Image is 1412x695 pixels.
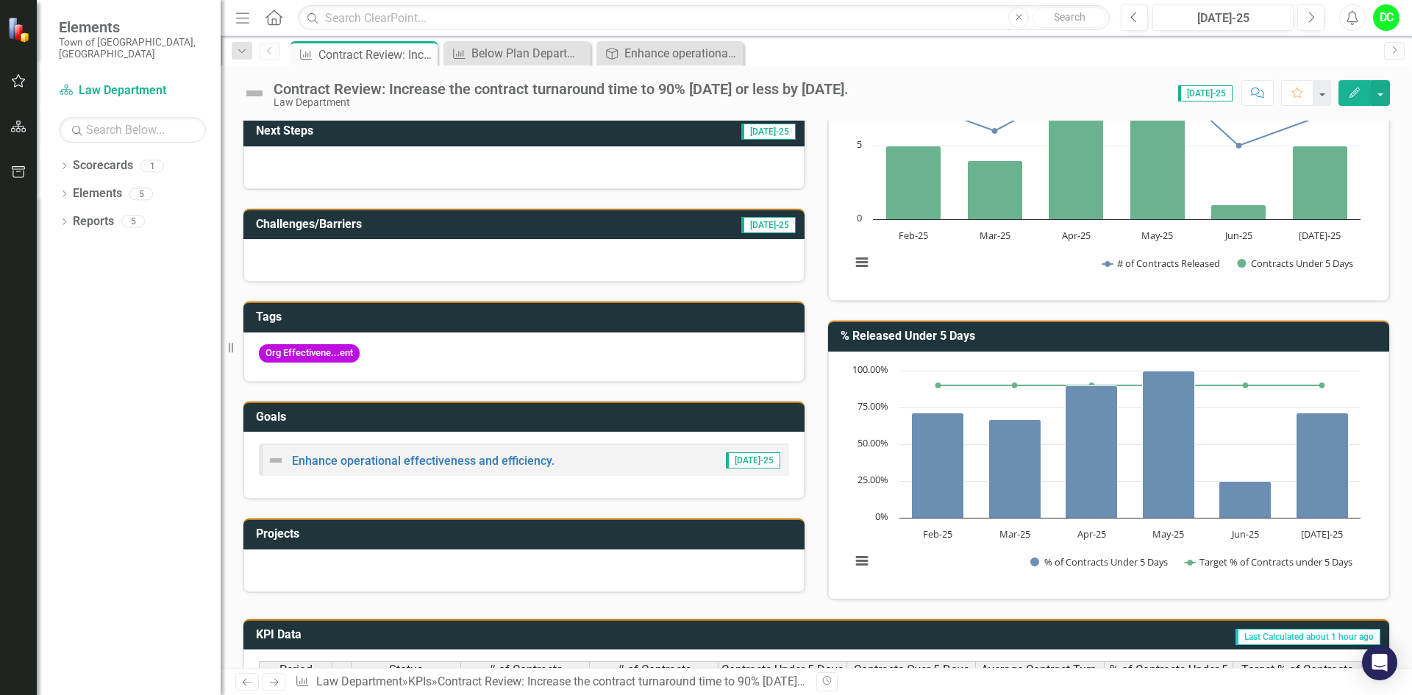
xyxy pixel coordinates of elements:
text: Jun-25 [1224,229,1252,242]
path: Jul-25, 71.42857143. % of Contracts Under 5 Days. [1297,413,1349,518]
a: Reports [73,213,114,230]
div: Chart. Highcharts interactive chart. [844,363,1374,584]
text: 100.00% [852,363,888,376]
path: Jul-25, 5. Contracts Under 5 Days. [1293,146,1348,220]
span: # of Contracts Received [464,663,586,689]
path: Jun-25, 5. # of Contracts Released. [1236,143,1242,149]
div: Open Intercom Messenger [1362,645,1397,680]
small: Town of [GEOGRAPHIC_DATA], [GEOGRAPHIC_DATA] [59,36,206,60]
div: Enhance operational effectiveness and efficiency. [624,44,740,63]
div: Chart. Highcharts interactive chart. [844,65,1374,285]
span: Last Calculated about 1 hour ago [1235,629,1380,645]
button: View chart menu, Chart [852,551,872,571]
text: Mar-25 [980,229,1010,242]
path: Feb-25, 90. Target % of Contracts under 5 Days. [935,382,941,388]
text: 50.00% [857,436,888,449]
span: # of Contracts Released [593,663,715,689]
g: % of Contracts Under 5 Days, series 1 of 2. Bar series with 6 bars. [912,371,1349,518]
h3: Tags [256,310,797,324]
img: ClearPoint Strategy [7,17,33,43]
span: [DATE]-25 [741,217,796,233]
text: 0% [875,510,888,523]
text: May-25 [1152,527,1184,541]
span: [DATE]-25 [726,452,780,468]
img: Not Defined [267,452,285,469]
a: KPIs [408,674,432,688]
h3: Challenges/Barriers [256,218,610,231]
path: Jul-25, 90. Target % of Contracts under 5 Days. [1319,382,1325,388]
text: Apr-25 [1077,527,1106,541]
h3: Next Steps [256,124,530,138]
div: Contract Review: Increase the contract turnaround time to 90% [DATE] or less by [DATE]. [438,674,890,688]
div: Contract Review: Increase the contract turnaround time to 90% [DATE] or less by [DATE]. [274,81,849,97]
span: Period [279,663,313,677]
span: Average Contract Turn-Around Time (Days) [979,663,1101,689]
span: Elements [59,18,206,36]
path: Mar-25, 4. Contracts Under 5 Days. [968,161,1023,220]
img: 8DAGhfEEPCf229AAAAAElFTkSuQmCC [336,665,348,677]
a: Law Department [316,674,402,688]
button: View chart menu, Chart [852,252,872,273]
path: Mar-25, 6. # of Contracts Released. [992,128,998,134]
div: 1 [140,160,164,172]
path: Apr-25, 9. Contracts Under 5 Days. [1049,88,1104,220]
a: Scorecards [73,157,133,174]
text: Feb-25 [923,527,952,541]
a: Law Department [59,82,206,99]
div: » » [295,674,805,691]
button: [DATE]-25 [1152,4,1294,31]
div: Contract Review: Increase the contract turnaround time to 90% [DATE] or less by [DATE]. [318,46,434,64]
span: Contracts Over 5 Days [854,663,969,677]
path: Feb-25, 71.42857143. % of Contracts Under 5 Days. [912,413,964,518]
div: 5 [121,215,145,228]
path: Jun-25, 1. Contracts Under 5 Days. [1211,205,1266,220]
path: Apr-25, 90. % of Contracts Under 5 Days. [1066,385,1118,518]
a: Elements [73,185,122,202]
text: Apr-25 [1062,229,1091,242]
h3: KPI Data [256,628,524,641]
path: Mar-25, 90. Target % of Contracts under 5 Days. [1012,382,1018,388]
span: Status [389,663,423,677]
input: Search Below... [59,117,206,143]
text: Mar-25 [999,527,1030,541]
h3: % Released Under 5 Days [841,329,1382,343]
h3: Goals [256,410,797,424]
button: Search [1033,7,1106,28]
text: May-25 [1141,229,1173,242]
text: 5 [857,138,862,151]
button: Show # of Contracts Released [1102,257,1221,270]
path: Jun-25, 25. % of Contracts Under 5 Days. [1219,481,1272,518]
text: [DATE]-25 [1299,229,1341,242]
img: Not Defined [243,82,266,105]
path: Feb-25, 5. Contracts Under 5 Days. [886,146,941,220]
span: % of Contracts Under 5 Days [1108,663,1230,689]
text: [DATE]-25 [1301,527,1343,541]
text: Feb-25 [899,229,928,242]
a: Enhance operational effectiveness and efficiency. [600,44,740,63]
text: Jun-25 [1230,527,1259,541]
g: Target % of Contracts under 5 Days, series 2 of 2. Line with 6 data points. [935,382,1325,388]
path: Mar-25, 66.66666667. % of Contracts Under 5 Days. [989,419,1041,518]
span: [DATE]-25 [741,124,796,140]
span: Target % of Contracts under 5 Days [1236,663,1358,689]
input: Search ClearPoint... [298,5,1110,31]
span: Contracts Under 5 Days [721,663,844,677]
div: Below Plan Department Measures [471,44,587,63]
button: Show Contracts Under 5 Days [1237,257,1355,270]
span: Org Effectivene...ent [259,344,360,363]
div: 5 [129,188,153,200]
a: Below Plan Department Measures [447,44,587,63]
div: Law Department [274,97,849,108]
button: DC [1373,4,1399,31]
span: [DATE]-25 [1178,85,1233,101]
span: Search [1054,11,1085,23]
path: Jun-25, 90. Target % of Contracts under 5 Days. [1243,382,1249,388]
path: May-25, 100. % of Contracts Under 5 Days. [1143,371,1195,518]
text: 75.00% [857,399,888,413]
button: Show Target % of Contracts under 5 Days [1185,555,1354,569]
a: Enhance operational effectiveness and efficiency. [292,454,555,468]
svg: Interactive chart [844,363,1368,584]
svg: Interactive chart [844,65,1368,285]
button: Show % of Contracts Under 5 Days [1030,555,1169,569]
